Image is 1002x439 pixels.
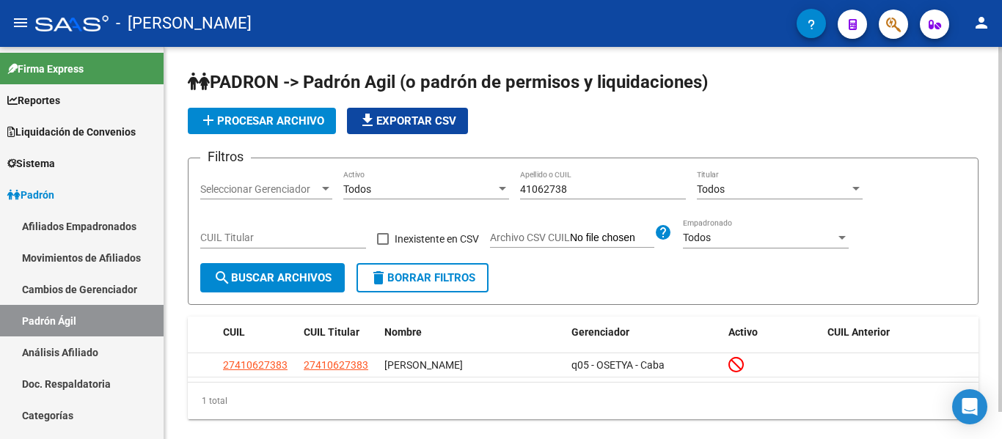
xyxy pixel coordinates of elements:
[304,359,368,371] span: 27410627383
[723,317,822,348] datatable-header-cell: Activo
[571,359,665,371] span: q05 - OSETYA - Caba
[12,14,29,32] mat-icon: menu
[370,269,387,287] mat-icon: delete
[116,7,252,40] span: - [PERSON_NAME]
[570,232,654,245] input: Archivo CSV CUIL
[697,183,725,195] span: Todos
[359,114,456,128] span: Exportar CSV
[7,124,136,140] span: Liquidación de Convenios
[490,232,570,243] span: Archivo CSV CUIL
[188,108,336,134] button: Procesar archivo
[200,147,251,167] h3: Filtros
[200,183,319,196] span: Seleccionar Gerenciador
[298,317,379,348] datatable-header-cell: CUIL Titular
[952,389,987,424] div: Open Intercom Messenger
[200,263,345,292] button: Buscar Archivos
[217,317,298,348] datatable-header-cell: CUIL
[384,359,463,371] span: [PERSON_NAME]
[223,359,288,371] span: 27410627383
[973,14,990,32] mat-icon: person
[571,326,629,338] span: Gerenciador
[566,317,723,348] datatable-header-cell: Gerenciador
[188,72,708,92] span: PADRON -> Padrón Agil (o padrón de permisos y liquidaciones)
[356,263,489,292] button: Borrar Filtros
[7,92,60,108] span: Reportes
[822,317,979,348] datatable-header-cell: CUIL Anterior
[370,271,475,284] span: Borrar Filtros
[347,108,468,134] button: Exportar CSV
[7,155,55,171] span: Sistema
[359,111,376,129] mat-icon: file_download
[7,61,84,77] span: Firma Express
[384,326,422,338] span: Nombre
[200,111,217,129] mat-icon: add
[379,317,566,348] datatable-header-cell: Nombre
[213,271,332,284] span: Buscar Archivos
[395,230,479,248] span: Inexistente en CSV
[343,183,371,195] span: Todos
[654,224,672,241] mat-icon: help
[223,326,245,338] span: CUIL
[683,232,711,243] span: Todos
[304,326,359,338] span: CUIL Titular
[188,383,979,419] div: 1 total
[827,326,890,338] span: CUIL Anterior
[200,114,324,128] span: Procesar archivo
[728,326,758,338] span: Activo
[7,187,54,203] span: Padrón
[213,269,231,287] mat-icon: search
